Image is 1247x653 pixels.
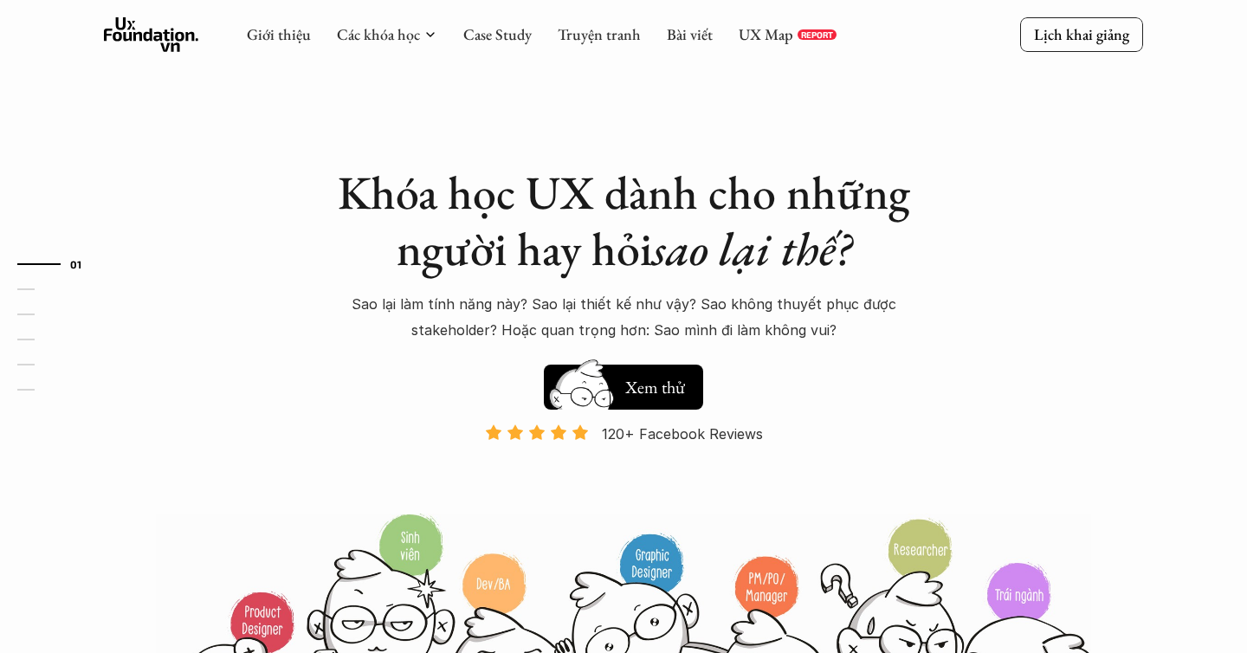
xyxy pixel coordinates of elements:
a: Lịch khai giảng [1020,17,1143,51]
a: Bài viết [667,24,713,44]
a: 01 [17,254,100,275]
a: Xem thử [544,356,703,410]
p: REPORT [801,29,833,40]
p: Sao lại làm tính năng này? Sao lại thiết kế như vậy? Sao không thuyết phục được stakeholder? Hoặc... [329,291,918,344]
a: Giới thiệu [247,24,311,44]
a: Case Study [463,24,532,44]
a: Truyện tranh [558,24,641,44]
p: Lịch khai giảng [1034,24,1129,44]
em: sao lại thế? [652,218,851,279]
a: REPORT [798,29,837,40]
a: UX Map [739,24,793,44]
h1: Khóa học UX dành cho những người hay hỏi [320,165,927,277]
strong: 01 [70,257,82,269]
a: 120+ Facebook Reviews [469,423,778,511]
p: 120+ Facebook Reviews [602,421,763,447]
a: Các khóa học [337,24,420,44]
h5: Xem thử [625,375,685,399]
